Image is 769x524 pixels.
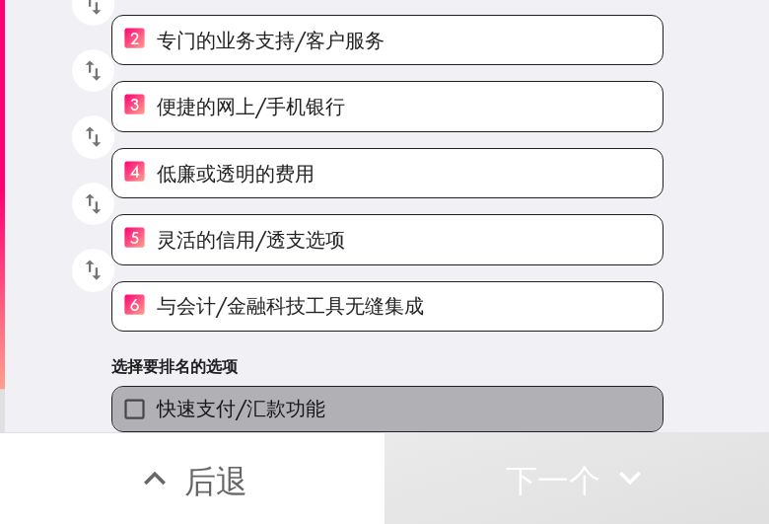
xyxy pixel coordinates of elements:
button: 4低廉或透明的费用 [112,149,663,197]
button: 下一个 [384,432,769,524]
button: 5灵活的信用/透支选项 [112,215,663,263]
font: 后退 [184,461,247,500]
font: 专门的业务支持/客户服务 [157,28,384,52]
font: 快速支付/汇款功能 [157,396,325,420]
font: 选择要排名的选项 [111,356,238,376]
button: 6与会计/金融科技工具无缝集成 [112,282,663,331]
font: 下一个 [506,461,600,500]
font: 低廉或透明的费用 [157,161,315,186]
button: 快速支付/汇款功能 [112,387,663,431]
font: 灵活的信用/透支选项 [157,227,345,252]
button: 3便捷的网上/手机银行 [112,82,663,130]
font: 便捷的网上/手机银行 [157,94,345,118]
button: 2专门的业务支持/客户服务 [112,16,663,64]
font: 与会计/金融科技工具无缝集成 [157,293,424,318]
